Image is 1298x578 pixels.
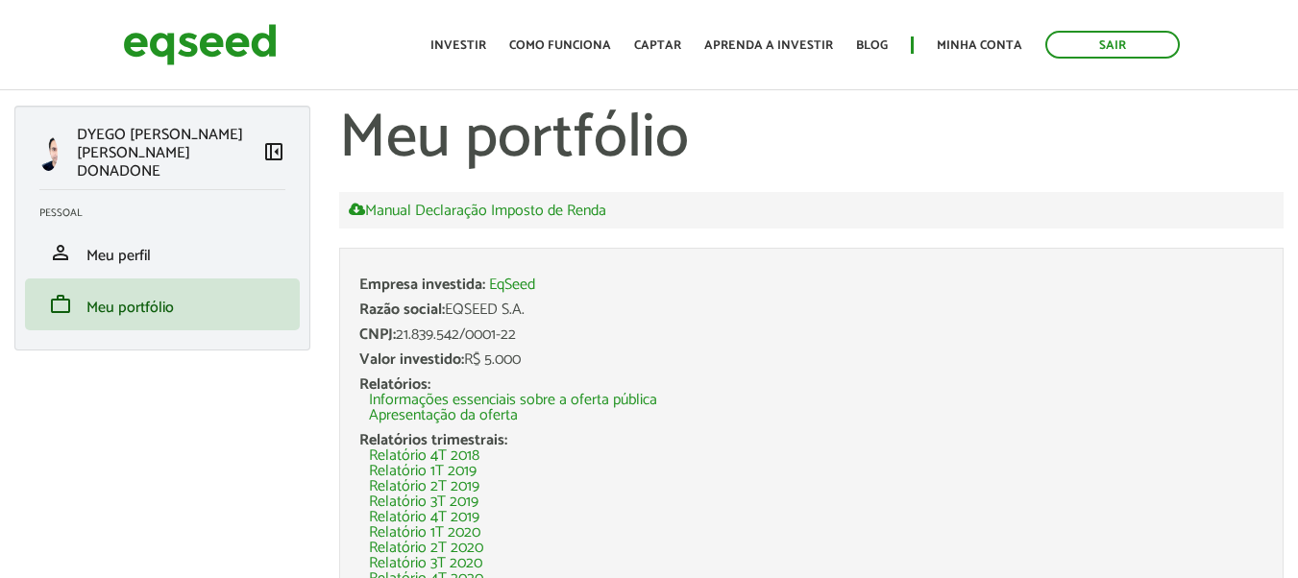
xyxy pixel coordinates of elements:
a: Aprenda a investir [704,39,833,52]
div: 21.839.542/0001-22 [359,327,1263,343]
a: Captar [634,39,681,52]
img: EqSeed [123,19,277,70]
span: Meu perfil [86,243,151,269]
p: DYEGO [PERSON_NAME] [PERSON_NAME] DONADONE [77,126,262,181]
a: Blog [856,39,888,52]
div: EQSEED S.A. [359,302,1263,318]
span: person [49,241,72,264]
a: Apresentação da oferta [369,408,518,423]
li: Meu perfil [25,227,300,278]
span: CNPJ: [359,322,396,348]
a: personMeu perfil [39,241,285,264]
a: Investir [430,39,486,52]
a: Como funciona [509,39,611,52]
a: Relatório 1T 2019 [369,464,477,479]
a: Manual Declaração Imposto de Renda [349,202,606,219]
span: Empresa investida: [359,272,485,298]
a: Sair [1045,31,1180,59]
a: Minha conta [937,39,1022,52]
a: Relatório 4T 2018 [369,448,479,464]
span: Razão social: [359,297,445,323]
a: Relatório 3T 2019 [369,494,478,510]
li: Meu portfólio [25,278,300,330]
a: Informações essenciais sobre a oferta pública [369,393,657,408]
a: Relatório 2T 2020 [369,541,483,556]
span: work [49,293,72,316]
a: Relatório 4T 2019 [369,510,479,525]
a: EqSeed [489,277,535,293]
a: Relatório 2T 2019 [369,479,479,494]
a: Relatório 1T 2020 [369,525,480,541]
h2: Pessoal [39,207,300,219]
a: workMeu portfólio [39,293,285,316]
a: Colapsar menu [262,140,285,167]
span: left_panel_close [262,140,285,163]
h1: Meu portfólio [339,106,1284,173]
a: Relatório 3T 2020 [369,556,482,571]
span: Relatórios: [359,372,430,397]
span: Relatórios trimestrais: [359,427,507,453]
span: Meu portfólio [86,295,174,321]
div: R$ 5.000 [359,352,1263,368]
span: Valor investido: [359,347,464,373]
